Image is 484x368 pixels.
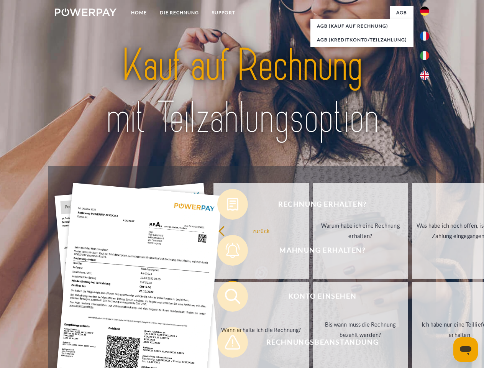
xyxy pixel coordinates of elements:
img: title-powerpay_de.svg [73,37,411,147]
a: DIE RECHNUNG [153,6,205,20]
div: Bis wann muss die Rechnung bezahlt werden? [317,319,404,340]
a: agb [390,6,413,20]
div: zurück [218,225,304,236]
img: logo-powerpay-white.svg [55,8,116,16]
a: AGB (Kauf auf Rechnung) [310,19,413,33]
div: Warum habe ich eine Rechnung erhalten? [317,220,404,241]
img: it [420,51,429,60]
a: SUPPORT [205,6,242,20]
img: fr [420,31,429,41]
div: Wann erhalte ich die Rechnung? [218,324,304,335]
iframe: Schaltfläche zum Öffnen des Messaging-Fensters [453,337,478,362]
img: de [420,7,429,16]
img: en [420,71,429,80]
a: AGB (Kreditkonto/Teilzahlung) [310,33,413,47]
a: Home [125,6,153,20]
